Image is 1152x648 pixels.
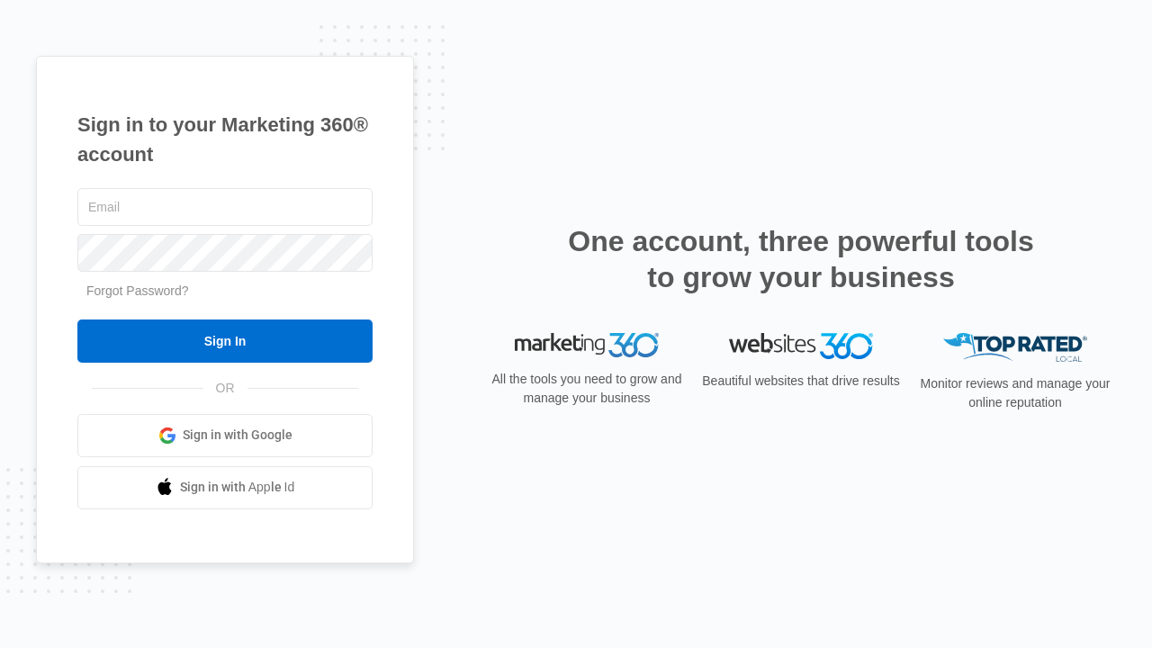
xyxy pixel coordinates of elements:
[77,110,373,169] h1: Sign in to your Marketing 360® account
[486,370,688,408] p: All the tools you need to grow and manage your business
[180,478,295,497] span: Sign in with Apple Id
[203,379,247,398] span: OR
[700,372,902,391] p: Beautiful websites that drive results
[914,374,1116,412] p: Monitor reviews and manage your online reputation
[183,426,292,445] span: Sign in with Google
[729,333,873,359] img: Websites 360
[943,333,1087,363] img: Top Rated Local
[77,188,373,226] input: Email
[86,283,189,298] a: Forgot Password?
[562,223,1039,295] h2: One account, three powerful tools to grow your business
[77,319,373,363] input: Sign In
[515,333,659,358] img: Marketing 360
[77,414,373,457] a: Sign in with Google
[77,466,373,509] a: Sign in with Apple Id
